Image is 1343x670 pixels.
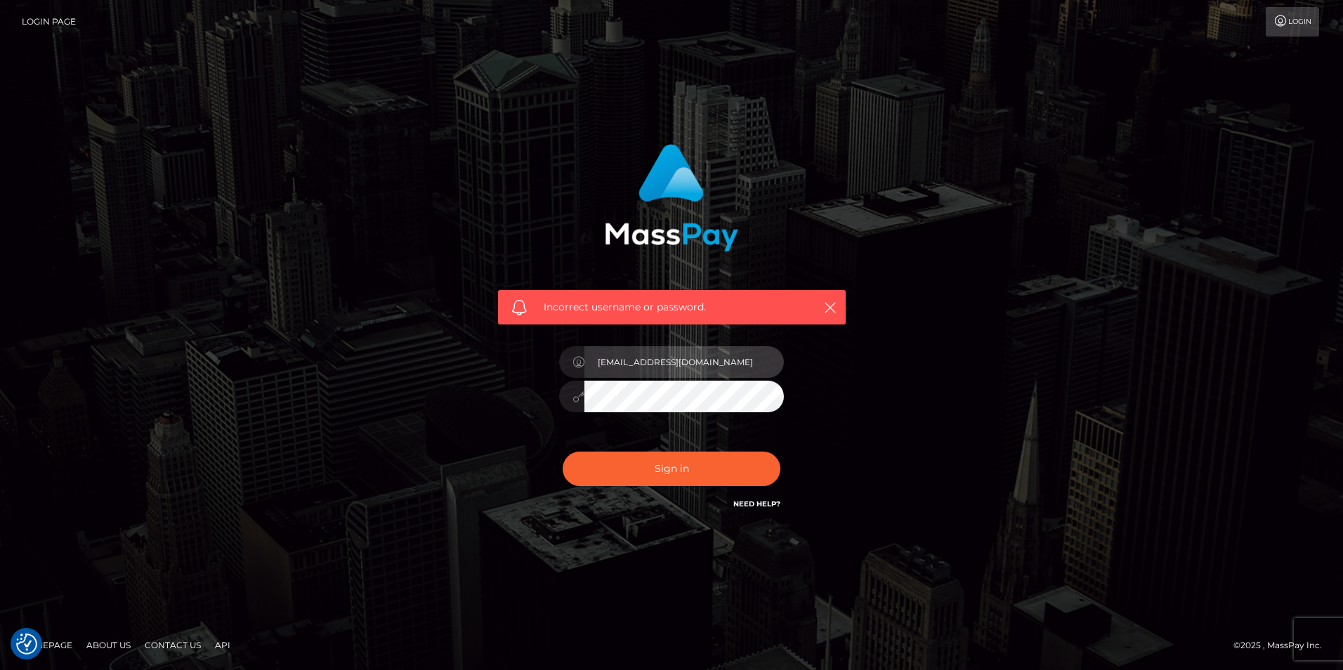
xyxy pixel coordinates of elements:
[22,7,76,37] a: Login Page
[584,346,784,378] input: Username...
[1266,7,1319,37] a: Login
[544,300,800,315] span: Incorrect username or password.
[16,633,37,655] img: Revisit consent button
[563,452,780,486] button: Sign in
[605,144,738,251] img: MassPay Login
[81,634,136,656] a: About Us
[15,634,78,656] a: Homepage
[139,634,207,656] a: Contact Us
[209,634,236,656] a: API
[16,633,37,655] button: Consent Preferences
[733,499,780,508] a: Need Help?
[1233,638,1332,653] div: © 2025 , MassPay Inc.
